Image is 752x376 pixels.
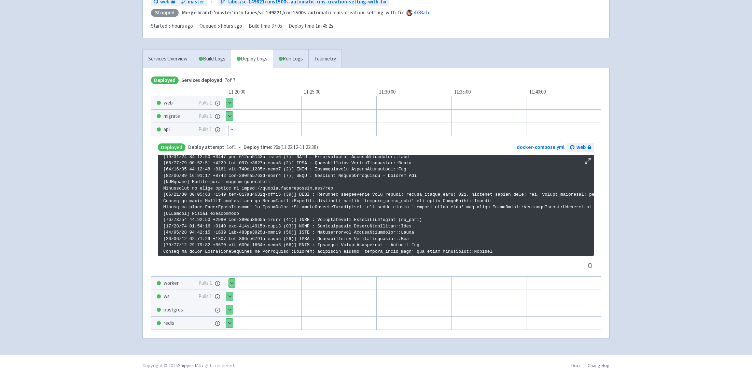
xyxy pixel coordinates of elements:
a: web [567,143,594,152]
span: 1 of 1 [188,143,236,151]
span: 26s ( 11:22:12 - 11:22:38 ) [243,143,318,151]
span: Deploy time: [243,144,272,150]
button: Maximize log window [584,157,591,164]
a: Changelog [588,362,610,368]
span: postgres [164,306,183,314]
span: • [188,143,318,151]
time: 5 hours ago [218,23,242,29]
a: Shipyard [178,362,196,368]
span: Deploy time [289,22,314,30]
span: Pulls: 1 [198,293,212,301]
div: 11:30:00 [376,88,451,96]
div: 11:35:00 [451,88,527,96]
span: 7 of 7 [181,76,235,84]
a: 4383a1d [414,9,431,16]
strong: Merge branch 'master' into fabes/sc-149821/cms1500s-automatic-cms-creation-setting-with-fix [182,9,404,16]
a: docker-compose.yml [517,144,565,150]
div: · · · [151,22,337,30]
a: Build Logs [193,50,231,68]
div: 11:20:00 [226,88,301,96]
span: 37.0s [271,22,282,30]
div: 11:25:00 [301,88,376,96]
span: ws [164,293,170,301]
a: Services Overview [143,50,193,68]
time: 5 hours ago [168,23,193,29]
span: migrate [164,112,180,120]
span: Services deployed: [181,77,224,83]
a: Run Logs [273,50,308,68]
span: Started [151,23,193,29]
span: worker [164,279,179,287]
span: Pulls: 1 [198,112,212,120]
span: api [164,126,170,134]
a: Telemetry [308,50,342,68]
span: Pulls: 1 [198,126,212,134]
div: 11:40:00 [527,88,602,96]
span: Deployed [158,143,185,151]
span: Build time [249,22,270,30]
span: Pulls: 1 [198,279,212,287]
span: web [164,99,173,107]
span: Deployed [151,76,179,84]
span: Deploy attempt: [188,144,226,150]
div: Stopped [151,9,179,17]
span: 1m 45.2s [316,22,333,30]
span: web [576,143,586,151]
span: redis [164,319,174,327]
a: Docs [571,362,582,368]
div: Copyright © 2025 All rights reserved. [142,362,235,369]
a: Deploy Logs [231,50,273,68]
span: Pulls: 1 [198,99,212,107]
span: Queued [199,23,242,29]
